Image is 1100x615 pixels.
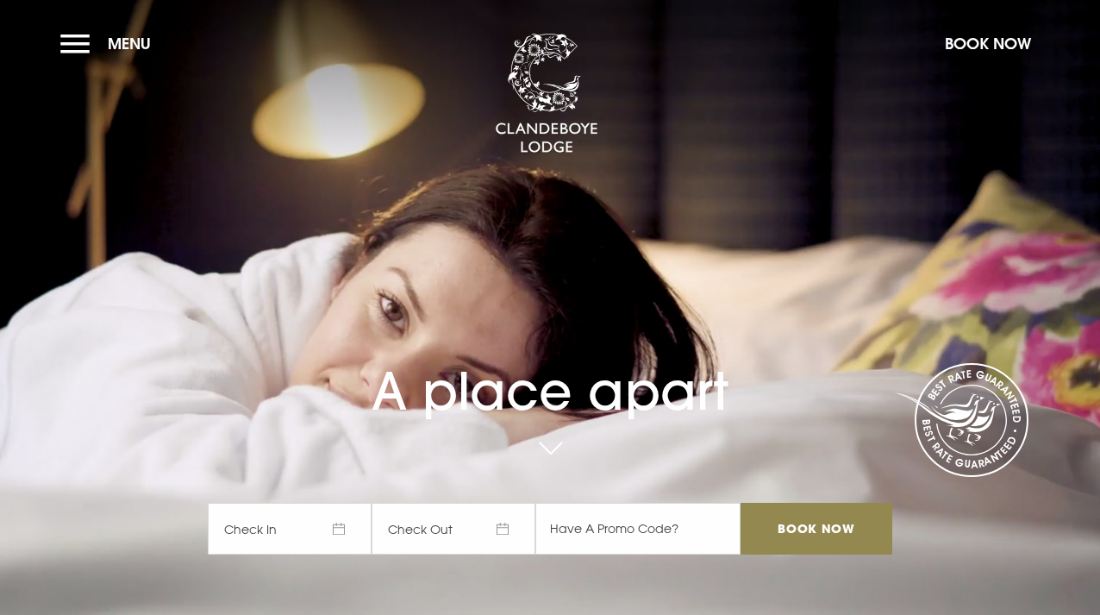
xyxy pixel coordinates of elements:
[108,34,151,53] span: Menu
[60,25,159,62] button: Menu
[208,323,892,422] h1: A place apart
[208,503,372,555] span: Check In
[535,503,741,555] input: Have A Promo Code?
[741,503,892,555] input: Book Now
[372,503,535,555] span: Check Out
[495,34,598,154] img: Clandeboye Lodge
[936,25,1040,62] button: Book Now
